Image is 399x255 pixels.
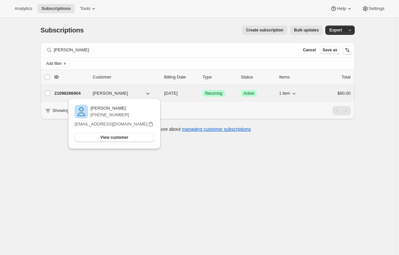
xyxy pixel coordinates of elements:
[55,90,88,97] p: 21098266904
[75,121,147,127] p: [EMAIL_ADDRESS][DOMAIN_NAME]
[55,74,351,80] div: IDCustomerBilling DateTypeStatusItemsTotal
[358,4,388,13] button: Settings
[341,74,350,80] p: Total
[55,89,351,98] div: 21098266904[PERSON_NAME][DATE]SuccessRecurringSuccessActive1 item$60.00
[279,91,290,96] span: 1 item
[337,6,346,11] span: Help
[11,4,36,13] button: Analytics
[93,90,128,97] span: [PERSON_NAME]
[164,91,178,96] span: [DATE]
[76,4,101,13] button: Tools
[279,74,312,80] div: Items
[326,4,356,13] button: Help
[53,107,89,114] p: Showing 1 to 1 of 1
[279,89,298,98] button: 1 item
[41,6,71,11] span: Subscriptions
[54,45,297,55] input: Filter subscribers
[89,88,155,99] button: [PERSON_NAME]
[15,6,32,11] span: Analytics
[144,126,251,132] p: Learn more about
[75,105,88,118] img: variant image
[320,46,340,54] button: Save as
[242,25,287,35] button: Create subscription
[182,127,251,132] a: managing customer subscriptions
[303,47,316,53] span: Cancel
[46,61,62,66] span: Add filter
[241,74,274,80] p: Status
[43,60,70,68] button: Add filter
[91,105,129,112] p: [PERSON_NAME]
[41,26,84,34] span: Subscriptions
[338,91,351,96] span: $60.00
[290,25,323,35] button: Bulk updates
[369,6,384,11] span: Settings
[80,6,90,11] span: Tools
[323,47,338,53] span: Save as
[37,4,75,13] button: Subscriptions
[100,135,128,140] span: View customer
[164,74,197,80] p: Billing Date
[91,112,129,118] p: [PHONE_NUMBER]
[325,25,346,35] button: Export
[205,91,222,96] span: Recurring
[294,27,319,33] span: Bulk updates
[246,27,283,33] span: Create subscription
[300,46,318,54] button: Cancel
[244,91,255,96] span: Active
[329,27,342,33] span: Export
[93,74,159,80] p: Customer
[343,45,352,55] button: Sort the results
[75,133,154,142] button: View customer
[55,74,88,80] p: ID
[203,74,236,80] div: Type
[333,106,351,115] nav: Pagination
